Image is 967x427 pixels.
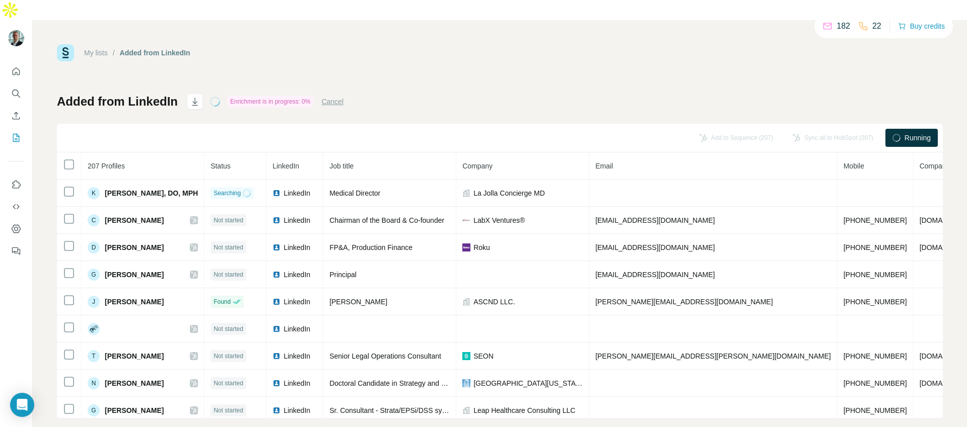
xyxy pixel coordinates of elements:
span: FP&A, Production Finance [329,243,412,251]
span: [PHONE_NUMBER] [844,406,907,414]
span: [PERSON_NAME][EMAIL_ADDRESS][DOMAIN_NAME] [595,298,773,306]
img: LinkedIn logo [272,189,281,197]
span: LinkedIn [272,162,299,170]
span: Company [462,162,493,170]
span: [PHONE_NUMBER] [844,298,907,306]
img: company-logo [462,216,470,224]
img: Surfe Logo [57,44,74,61]
span: Sr. Consultant - Strata/EPSi/DSS systems implementation, Data Analytics, Epic, SQL Development 📊 [329,406,649,414]
span: Searching [214,189,241,198]
div: G [88,269,100,281]
img: company-logo [462,379,470,387]
span: Roku [473,242,490,252]
span: Chairman of the Board & Co-founder [329,216,444,224]
span: [PERSON_NAME], DO, MPH [105,188,198,198]
div: G [88,404,100,416]
span: Not started [214,352,243,361]
a: My lists [84,49,108,57]
div: N [88,377,100,389]
p: 22 [872,20,881,32]
span: LinkedIn [284,324,310,334]
div: Added from LinkedIn [120,48,190,58]
span: Job title [329,162,354,170]
div: K [88,187,100,199]
div: J [88,296,100,308]
div: T [88,350,100,362]
img: LinkedIn logo [272,325,281,333]
span: Principal [329,271,357,279]
span: [EMAIL_ADDRESS][DOMAIN_NAME] [595,271,715,279]
span: Not started [214,406,243,415]
img: LinkedIn logo [272,298,281,306]
img: LinkedIn logo [272,352,281,360]
button: Feedback [8,242,24,260]
span: LinkedIn [284,378,310,388]
span: Not started [214,243,243,252]
span: [PHONE_NUMBER] [844,352,907,360]
button: Use Surfe API [8,198,24,216]
button: Cancel [321,97,343,107]
button: Enrich CSV [8,107,24,125]
button: Use Surfe on LinkedIn [8,176,24,194]
span: Running [905,133,931,143]
span: [PERSON_NAME] [105,378,164,388]
span: [PHONE_NUMBER] [844,243,907,251]
span: LabX Ventures® [473,215,525,225]
img: company-logo [462,243,470,251]
div: C [88,214,100,226]
span: LinkedIn [284,297,310,307]
button: Search [8,84,24,103]
span: [PHONE_NUMBER] [844,271,907,279]
span: SEON [473,351,494,361]
img: LinkedIn logo [272,379,281,387]
button: Buy credits [898,19,945,33]
h1: Added from LinkedIn [57,94,178,110]
span: Doctoral Candidate in Strategy and Entrepreneurship [329,379,495,387]
span: [PERSON_NAME][EMAIL_ADDRESS][PERSON_NAME][DOMAIN_NAME] [595,352,831,360]
img: LinkedIn logo [272,216,281,224]
button: Quick start [8,62,24,80]
span: [PERSON_NAME] [105,297,164,307]
li: / [113,48,115,58]
img: LinkedIn logo [272,406,281,414]
img: LinkedIn logo [272,243,281,251]
span: LinkedIn [284,188,310,198]
span: [PERSON_NAME] [329,298,387,306]
span: LinkedIn [284,215,310,225]
span: ASCND LLC. [473,297,515,307]
span: Found [214,297,231,306]
span: Not started [214,216,243,225]
span: Mobile [844,162,864,170]
span: Email [595,162,613,170]
div: Open Intercom Messenger [10,393,34,417]
span: [PERSON_NAME] [105,351,164,361]
span: Leap Healthcare Consulting LLC [473,405,575,415]
img: company-logo [462,352,470,360]
span: La Jolla Concierge MD [473,188,545,198]
div: D [88,241,100,253]
span: LinkedIn [284,242,310,252]
button: Dashboard [8,220,24,238]
div: Enrichment is in progress: 0% [227,96,313,108]
span: Not started [214,270,243,279]
span: [GEOGRAPHIC_DATA][US_STATE] at [GEOGRAPHIC_DATA] [473,378,583,388]
span: [EMAIL_ADDRESS][DOMAIN_NAME] [595,216,715,224]
img: LinkedIn logo [272,271,281,279]
span: LinkedIn [284,405,310,415]
span: [PERSON_NAME] [105,270,164,280]
span: Not started [214,379,243,388]
img: Avatar [8,30,24,46]
p: 182 [837,20,850,32]
button: My lists [8,129,24,147]
span: Not started [214,324,243,333]
span: [EMAIL_ADDRESS][DOMAIN_NAME] [595,243,715,251]
span: [PHONE_NUMBER] [844,216,907,224]
span: LinkedIn [284,351,310,361]
span: [PERSON_NAME] [105,215,164,225]
span: Status [211,162,231,170]
span: Medical Director [329,189,380,197]
span: [PHONE_NUMBER] [844,379,907,387]
span: [PERSON_NAME] [105,405,164,415]
span: LinkedIn [284,270,310,280]
span: Senior Legal Operations Consultant [329,352,441,360]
